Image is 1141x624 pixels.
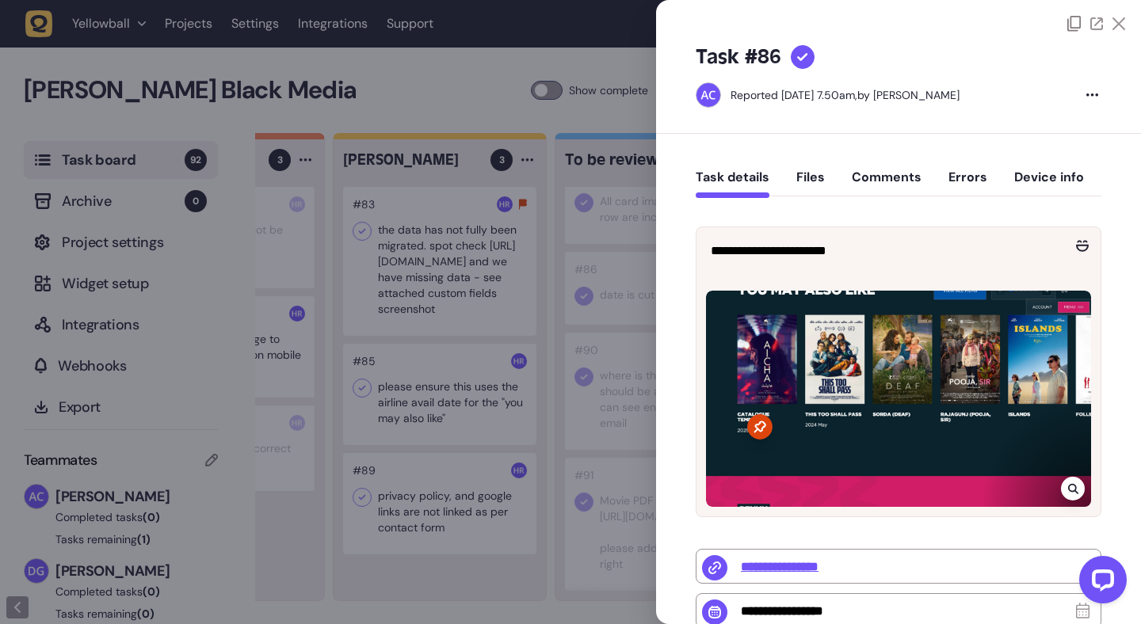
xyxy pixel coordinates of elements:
iframe: LiveChat chat widget [1067,550,1133,616]
div: Reported [DATE] 7.50am, [731,88,857,102]
button: Comments [852,169,922,198]
button: Errors [948,169,987,198]
button: Files [796,169,825,198]
div: by [PERSON_NAME] [731,87,960,103]
h5: Task #86 [696,44,781,70]
img: Ameet Chohan [696,83,720,107]
button: Task details [696,169,769,198]
button: Device info [1014,169,1084,198]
